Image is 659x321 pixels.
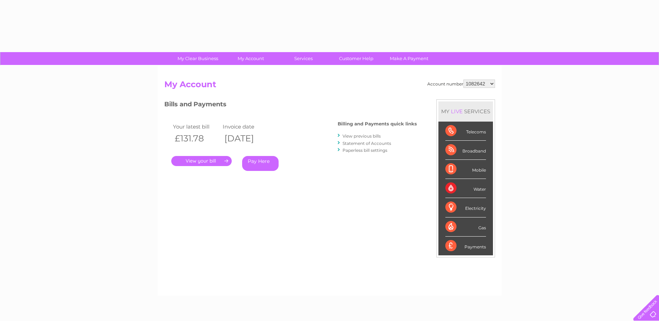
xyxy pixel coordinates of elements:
[242,156,279,171] a: Pay Here
[445,122,486,141] div: Telecoms
[171,131,221,146] th: £131.78
[338,121,417,126] h4: Billing and Payments quick links
[343,141,391,146] a: Statement of Accounts
[445,217,486,237] div: Gas
[169,52,226,65] a: My Clear Business
[445,160,486,179] div: Mobile
[445,179,486,198] div: Water
[328,52,385,65] a: Customer Help
[445,141,486,160] div: Broadband
[450,108,464,115] div: LIVE
[343,133,381,139] a: View previous bills
[380,52,438,65] a: Make A Payment
[427,80,495,88] div: Account number
[275,52,332,65] a: Services
[164,80,495,93] h2: My Account
[445,237,486,255] div: Payments
[164,99,417,112] h3: Bills and Payments
[438,101,493,121] div: MY SERVICES
[171,122,221,131] td: Your latest bill
[445,198,486,217] div: Electricity
[171,156,232,166] a: .
[221,131,271,146] th: [DATE]
[343,148,387,153] a: Paperless bill settings
[221,122,271,131] td: Invoice date
[222,52,279,65] a: My Account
